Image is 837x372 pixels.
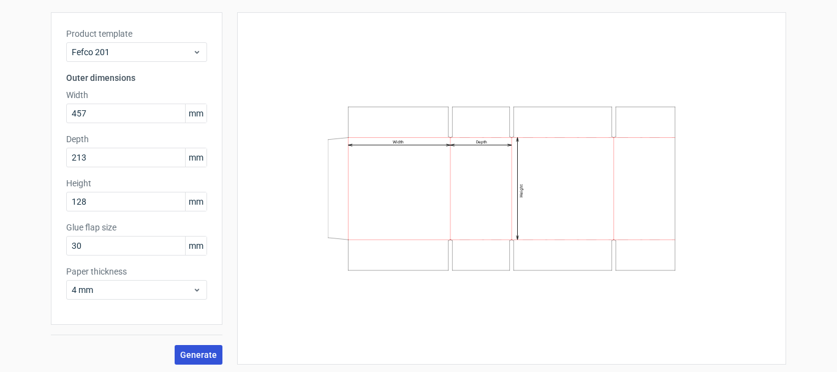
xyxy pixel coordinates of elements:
[175,345,222,365] button: Generate
[66,133,207,145] label: Depth
[476,140,487,145] text: Depth
[393,140,404,145] text: Width
[185,148,206,167] span: mm
[72,284,192,296] span: 4 mm
[519,184,524,197] text: Height
[66,265,207,278] label: Paper thickness
[66,221,207,233] label: Glue flap size
[66,89,207,101] label: Width
[66,177,207,189] label: Height
[185,192,206,211] span: mm
[66,72,207,84] h3: Outer dimensions
[180,351,217,359] span: Generate
[66,28,207,40] label: Product template
[72,46,192,58] span: Fefco 201
[185,237,206,255] span: mm
[185,104,206,123] span: mm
